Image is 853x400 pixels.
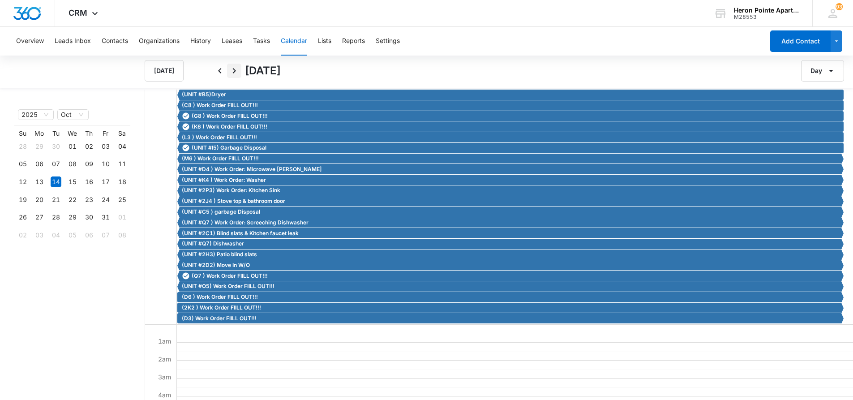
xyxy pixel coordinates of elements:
div: 08 [67,159,78,169]
div: 25 [117,194,128,205]
span: (L3 ) Work Order FIILL OUT!!! [182,133,257,142]
div: 03 [100,141,111,152]
td: 2025-11-02 [14,226,31,244]
td: 2025-10-20 [31,191,47,209]
div: 28 [51,212,61,223]
td: 2025-10-28 [47,209,64,227]
th: Mo [31,129,47,138]
button: Reports [342,27,365,56]
div: (UNIT #2P3) Work Order: Kitchen Sink [180,186,841,194]
span: (2K2 ) Work Order FIILL OUT!!! [182,304,261,312]
div: 30 [51,141,61,152]
div: account id [734,14,799,20]
div: (M6 ) Work Order FIILL OUT!!! [180,155,841,163]
div: (UNIT #2C1) Blind slats & Kitchen faucet leak [180,229,841,237]
td: 2025-09-29 [31,138,47,155]
td: 2025-11-05 [64,226,81,244]
button: Tasks [253,27,270,56]
div: 06 [34,159,45,169]
button: Day [801,60,844,82]
td: 2025-10-04 [114,138,130,155]
div: 28 [17,141,28,152]
span: 2am [156,355,173,363]
div: 06 [84,230,94,241]
div: notifications count [836,3,843,10]
div: account name [734,7,799,14]
div: 27 [34,212,45,223]
td: 2025-10-10 [97,155,114,173]
div: 22 [67,194,78,205]
td: 2025-10-24 [97,191,114,209]
div: 14 [51,176,61,187]
span: (UNIT #B5)Dryer [182,90,226,99]
h1: [DATE] [245,63,281,79]
span: (UNIT #C5 ) garbage Disposal [182,208,260,216]
div: (G8 ) Work Order FIILL OUT!!! [180,112,841,120]
div: (Q7 ) Work Order FIILL OUT!!! [180,272,841,280]
td: 2025-10-01 [64,138,81,155]
td: 2025-09-28 [14,138,31,155]
button: Settings [376,27,400,56]
td: 2025-10-02 [81,138,97,155]
div: (UNIT #O5) Work Order FIILL OUT!!! [180,282,841,290]
td: 2025-10-15 [64,173,81,191]
span: (UNIT #2H3) Patio blind slats [182,250,257,258]
span: 2025 [21,110,50,120]
span: (UNIT #O5) Work Order FIILL OUT!!! [182,282,274,290]
div: 16 [84,176,94,187]
th: Fr [97,129,114,138]
td: 2025-10-14 [47,173,64,191]
div: 02 [84,141,94,152]
td: 2025-10-19 [14,191,31,209]
button: Organizations [139,27,180,56]
span: 4am [156,391,173,399]
td: 2025-10-09 [81,155,97,173]
th: Su [14,129,31,138]
span: (M6 ) Work Order FIILL OUT!!! [182,155,259,163]
td: 2025-10-23 [81,191,97,209]
td: 2025-10-22 [64,191,81,209]
span: CRM [69,8,87,17]
td: 2025-10-27 [31,209,47,227]
div: (UNIT #2D2) Move In W/O [180,261,841,269]
div: 31 [100,212,111,223]
td: 2025-10-11 [114,155,130,173]
div: 29 [34,141,45,152]
div: (UNIT #D4 ) Work Order: Microwave Braker [180,165,841,173]
td: 2025-10-06 [31,155,47,173]
div: 30 [84,212,94,223]
button: Lists [318,27,331,56]
button: Leases [222,27,242,56]
div: 03 [34,230,45,241]
div: 04 [117,141,128,152]
div: (K6 ) Work Order FIILL OUT!!! [180,123,841,131]
button: Calendar [281,27,307,56]
div: 23 [84,194,94,205]
span: (K6 ) Work Order FIILL OUT!!! [192,123,267,131]
span: (UNIT #2D2) Move In W/O [182,261,250,269]
div: 24 [100,194,111,205]
span: (UNIT #Q7) Dishwasher [182,240,244,248]
div: (D3) Work Order FIILL OUT!!! [180,314,841,323]
td: 2025-10-17 [97,173,114,191]
span: (UNIT #2J4 ) Stove top & bathroom door [182,197,285,205]
span: (G8 ) Work Order FIILL OUT!!! [192,112,268,120]
span: (UNIT #2P3) Work Order: Kitchen Sink [182,186,280,194]
span: (C8 ) Work Order FIILL OUT!!! [182,101,258,109]
td: 2025-10-03 [97,138,114,155]
div: (D6 ) Work Order FIILL OUT!!! [180,293,841,301]
div: 10 [100,159,111,169]
button: Back [213,64,227,78]
div: (UNIT #2J4 ) Stove top & bathroom door [180,197,841,205]
th: We [64,129,81,138]
button: Leads Inbox [55,27,91,56]
td: 2025-10-25 [114,191,130,209]
div: 01 [67,141,78,152]
button: History [190,27,211,56]
td: 2025-10-12 [14,173,31,191]
div: (2K2 ) Work Order FIILL OUT!!! [180,304,841,312]
div: 09 [84,159,94,169]
div: 15 [67,176,78,187]
div: 05 [17,159,28,169]
span: (UNIT #I5) Garbage Disposal [192,144,266,152]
